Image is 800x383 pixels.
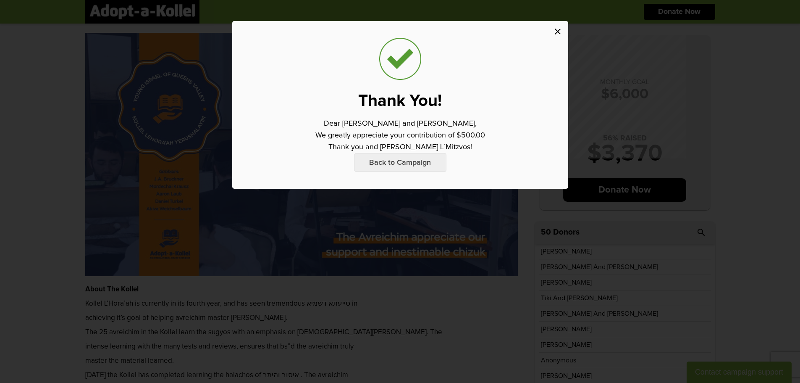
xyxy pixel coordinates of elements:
[379,38,421,80] img: check_trans_bg.png
[324,118,477,129] p: Dear [PERSON_NAME] and [PERSON_NAME],
[315,129,485,141] p: We greatly appreciate your contribution of $500.00
[553,26,563,37] i: close
[358,92,442,109] p: Thank You!
[328,141,472,153] p: Thank you and [PERSON_NAME] L`Mitzvos!
[354,153,446,172] p: Back to Campaign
